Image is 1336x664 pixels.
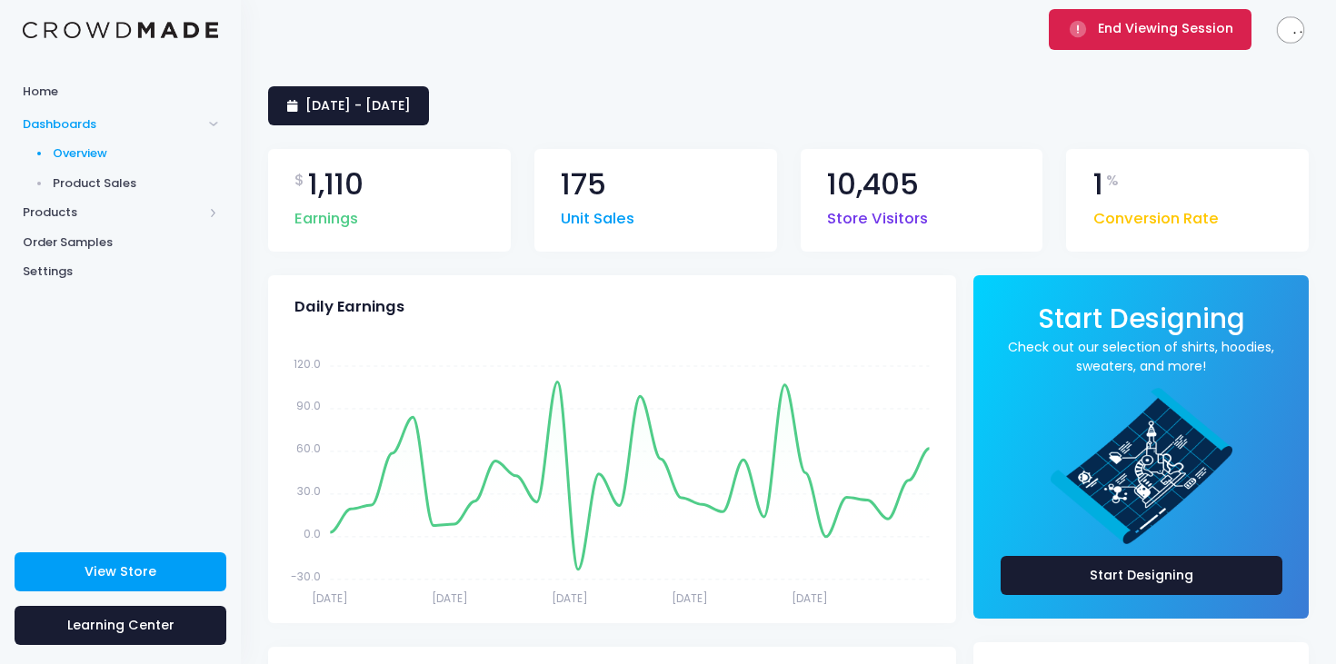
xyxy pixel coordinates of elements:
span: Unit Sales [561,199,634,231]
a: Learning Center [15,606,226,645]
span: Start Designing [1038,300,1245,337]
a: Start Designing [1001,556,1282,595]
tspan: -30.0 [291,569,321,584]
span: Learning Center [67,616,174,634]
span: Overview [53,144,219,163]
span: Home [23,83,218,101]
span: 1 [1093,170,1103,200]
span: Daily Earnings [294,298,404,316]
img: Logo [23,22,218,39]
span: [DATE] - [DATE] [305,96,411,114]
span: $ [294,170,304,192]
span: 1,110 [308,170,364,200]
tspan: [DATE] [312,590,348,605]
span: Products [23,203,203,222]
tspan: [DATE] [672,590,708,605]
tspan: [DATE] [432,590,468,605]
span: Order Samples [23,233,218,252]
a: [DATE] - [DATE] [268,86,429,125]
button: End Viewing Session [1049,9,1251,49]
span: 10,405 [827,170,919,200]
span: Earnings [294,199,358,231]
img: User [1272,12,1309,48]
span: 175 [561,170,606,200]
tspan: 30.0 [297,483,321,499]
tspan: [DATE] [552,590,588,605]
span: Dashboards [23,115,203,134]
tspan: 90.0 [296,398,321,413]
span: Product Sales [53,174,219,193]
span: View Store [85,562,156,580]
a: Start Designing [1038,315,1245,332]
tspan: [DATE] [792,590,828,605]
span: Settings [23,263,218,281]
a: Check out our selection of shirts, hoodies, sweaters, and more! [1001,338,1282,376]
tspan: 120.0 [294,355,321,371]
span: % [1106,170,1119,192]
tspan: 0.0 [304,526,321,541]
a: View Store [15,552,226,591]
span: Store Visitors [827,199,928,231]
tspan: 60.0 [296,441,321,456]
span: End Viewing Session [1098,19,1233,37]
span: Conversion Rate [1093,199,1219,231]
